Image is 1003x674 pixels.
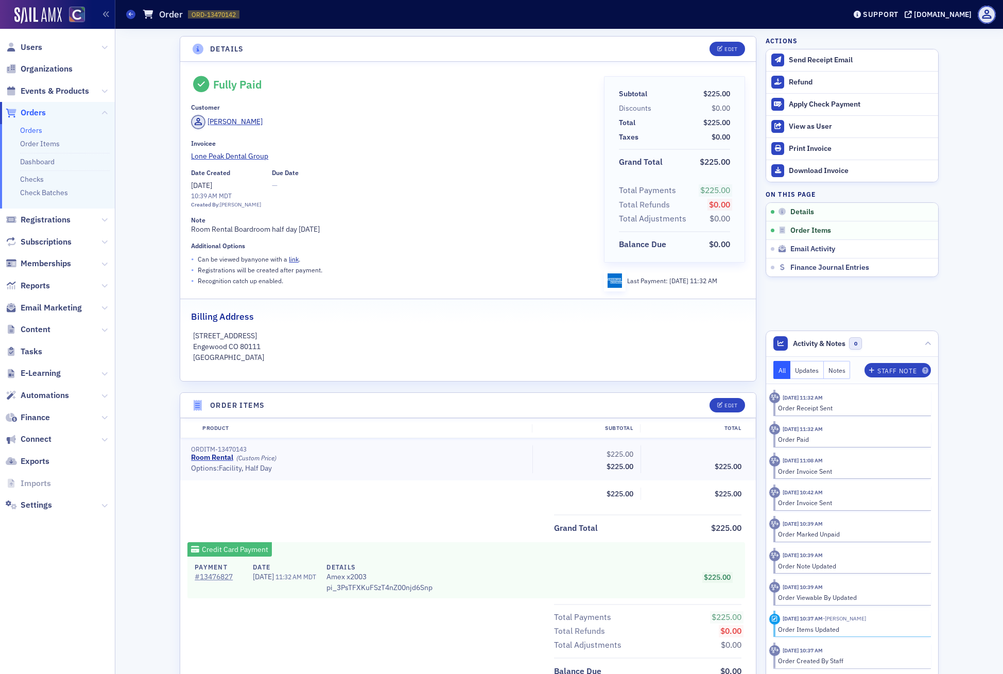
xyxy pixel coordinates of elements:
[21,478,51,489] span: Imports
[789,100,933,109] div: Apply Check Payment
[619,184,676,197] div: Total Payments
[6,390,69,401] a: Automations
[778,435,924,444] div: Order Paid
[619,103,651,114] div: Discounts
[195,424,532,433] div: Product
[554,611,615,624] span: Total Payments
[191,151,589,162] a: Lone Peak Dental Group
[783,583,823,591] time: 8/19/2024 10:39 AM
[326,562,433,593] div: pi_3PsTFXKuFSzT4nZ00njd6Snp
[769,550,780,561] div: Activity
[554,611,611,624] div: Total Payments
[21,302,82,314] span: Email Marketing
[769,487,780,498] div: Activity
[769,645,780,656] div: Activity
[824,361,851,379] button: Notes
[220,201,261,209] div: [PERSON_NAME]
[778,529,924,539] div: Order Marked Unpaid
[193,331,743,341] p: [STREET_ADDRESS]
[619,117,635,128] div: Total
[783,551,823,559] time: 8/19/2024 10:39 AM
[326,562,433,572] h4: Details
[6,368,61,379] a: E-Learning
[302,573,316,581] span: MDT
[766,36,798,45] h4: Actions
[191,453,233,462] a: Room Rental
[769,519,780,529] div: Activity
[640,424,748,433] div: Total
[863,10,898,19] div: Support
[877,368,916,374] div: Staff Note
[715,489,741,498] span: $225.00
[793,338,845,349] span: Activity & Notes
[619,103,655,114] span: Discounts
[21,280,50,291] span: Reports
[62,7,85,24] a: View Homepage
[21,412,50,423] span: Finance
[619,156,666,168] span: Grand Total
[778,403,924,412] div: Order Receipt Sent
[6,107,46,118] a: Orders
[191,310,254,323] h2: Billing Address
[769,392,780,403] div: Activity
[191,216,589,235] div: Room Rental Boardroom half day [DATE]
[198,254,300,264] p: Can be viewed by anyone with a .
[554,639,625,651] span: Total Adjustments
[690,276,717,285] span: 11:32 AM
[253,572,275,581] span: [DATE]
[6,302,82,314] a: Email Marketing
[21,390,69,401] span: Automations
[326,572,433,582] span: Amex x2003
[619,213,686,225] div: Total Adjustments
[715,462,741,471] span: $225.00
[6,280,50,291] a: Reports
[191,254,194,265] span: •
[619,117,639,128] span: Total
[21,324,50,335] span: Content
[6,42,42,53] a: Users
[669,276,690,285] span: [DATE]
[783,615,823,622] time: 8/19/2024 10:37 AM
[766,115,938,137] button: View as User
[210,44,244,55] h4: Details
[21,214,71,226] span: Registrations
[710,213,730,223] span: $0.00
[20,157,55,166] a: Dashboard
[773,361,791,379] button: All
[6,324,50,335] a: Content
[6,346,42,357] a: Tasks
[778,466,924,476] div: Order Invoice Sent
[608,273,622,288] img: amex
[790,208,814,217] span: Details
[192,10,236,19] span: ORD-13470142
[790,361,824,379] button: Updates
[198,265,322,274] p: Registrations will be created after payment.
[724,403,737,408] div: Edit
[21,63,73,75] span: Organizations
[720,626,741,636] span: $0.00
[191,181,212,190] span: [DATE]
[905,11,975,18] button: [DOMAIN_NAME]
[769,614,780,625] div: Activity
[703,118,730,127] span: $225.00
[711,523,741,533] span: $225.00
[607,489,633,498] span: $225.00
[704,573,731,582] span: $225.00
[191,201,220,208] span: Created By:
[191,464,525,473] div: Options: Facility, Half Day
[778,593,924,602] div: Order Viewable By Updated
[191,275,194,286] span: •
[21,499,52,511] span: Settings
[783,425,823,433] time: 8/27/2024 11:32 AM
[700,185,730,195] span: $225.00
[159,8,183,21] h1: Order
[712,132,730,142] span: $0.00
[712,103,730,113] span: $0.00
[20,139,60,148] a: Order Items
[700,157,730,167] span: $225.00
[607,462,633,471] span: $225.00
[766,137,938,160] a: Print Invoice
[187,542,272,557] div: Credit Card Payment
[766,93,938,115] button: Apply Check Payment
[789,56,933,65] div: Send Receipt Email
